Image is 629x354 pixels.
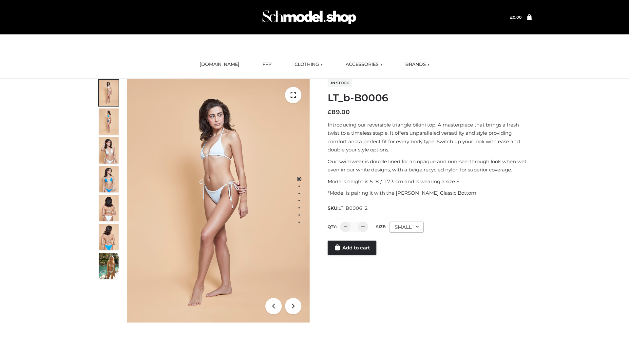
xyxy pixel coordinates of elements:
[195,57,244,72] a: [DOMAIN_NAME]
[99,195,119,221] img: ArielClassicBikiniTop_CloudNine_AzureSky_OW114ECO_7-scaled.jpg
[99,108,119,135] img: ArielClassicBikiniTop_CloudNine_AzureSky_OW114ECO_2-scaled.jpg
[99,80,119,106] img: ArielClassicBikiniTop_CloudNine_AzureSky_OW114ECO_1-scaled.jpg
[328,177,532,186] p: Model’s height is 5 ‘8 / 173 cm and is wearing a size S.
[341,57,387,72] a: ACCESSORIES
[290,57,328,72] a: CLOTHING
[260,4,358,30] img: Schmodel Admin 964
[338,205,368,211] span: LT_B0006_2
[328,189,532,197] p: *Model is pairing it with the [PERSON_NAME] Classic Bottom
[328,224,337,229] label: QTY:
[376,224,386,229] label: Size:
[510,15,522,20] a: £0.00
[257,57,276,72] a: FFP
[400,57,434,72] a: BRANDS
[510,15,513,20] span: £
[99,137,119,164] img: ArielClassicBikiniTop_CloudNine_AzureSky_OW114ECO_3-scaled.jpg
[328,108,332,116] span: £
[328,204,369,212] span: SKU:
[328,79,352,87] span: In stock
[328,92,532,104] h1: LT_b-B0006
[99,166,119,192] img: ArielClassicBikiniTop_CloudNine_AzureSky_OW114ECO_4-scaled.jpg
[328,108,350,116] bdi: 89.00
[390,222,424,233] div: SMALL
[328,241,376,255] a: Add to cart
[99,253,119,279] img: Arieltop_CloudNine_AzureSky2.jpg
[510,15,522,20] bdi: 0.00
[99,224,119,250] img: ArielClassicBikiniTop_CloudNine_AzureSky_OW114ECO_8-scaled.jpg
[328,121,532,154] p: Introducing our reversible triangle bikini top. A masterpiece that brings a fresh twist to a time...
[328,157,532,174] p: Our swimwear is double lined for an opaque and non-see-through look when wet, even in our white d...
[127,79,310,323] img: LT_b-B0006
